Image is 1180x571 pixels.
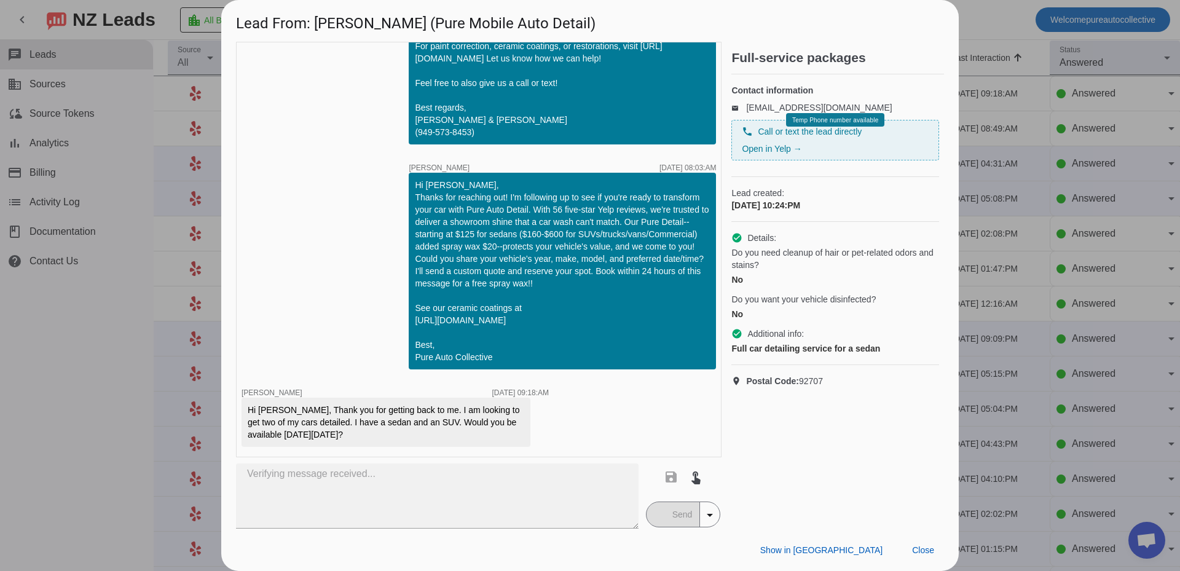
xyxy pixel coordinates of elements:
[760,545,883,555] span: Show in [GEOGRAPHIC_DATA]
[731,199,939,211] div: [DATE] 10:24:PM
[409,164,470,171] span: [PERSON_NAME]
[731,52,944,64] h2: Full-service packages
[746,375,823,387] span: 92707
[731,308,939,320] div: No
[731,187,939,199] span: Lead created:
[912,545,934,555] span: Close
[731,246,939,271] span: Do you need cleanup of hair or pet-related odors and stains?
[731,328,742,339] mat-icon: check_circle
[248,404,524,441] div: Hi [PERSON_NAME], Thank you for getting back to me. I am looking to get two of my cars detailed. ...
[731,376,746,386] mat-icon: location_on
[415,179,710,363] div: Hi [PERSON_NAME], Thanks for reaching out! I'm following up to see if you're ready to transform y...
[731,342,939,355] div: Full car detailing service for a sedan
[242,388,302,397] span: [PERSON_NAME]
[758,125,862,138] span: Call or text the lead directly
[731,104,746,111] mat-icon: email
[747,328,804,340] span: Additional info:
[731,84,939,96] h4: Contact information
[731,293,876,305] span: Do you want your vehicle disinfected?
[746,376,799,386] strong: Postal Code:
[659,164,716,171] div: [DATE] 08:03:AM
[902,539,944,561] button: Close
[750,539,892,561] button: Show in [GEOGRAPHIC_DATA]
[702,508,717,522] mat-icon: arrow_drop_down
[492,389,549,396] div: [DATE] 09:18:AM
[742,126,753,137] mat-icon: phone
[731,232,742,243] mat-icon: check_circle
[747,232,776,244] span: Details:
[746,103,892,112] a: [EMAIL_ADDRESS][DOMAIN_NAME]
[688,470,703,484] mat-icon: touch_app
[731,274,939,286] div: No
[792,117,878,124] span: Temp Phone number available
[742,144,801,154] a: Open in Yelp →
